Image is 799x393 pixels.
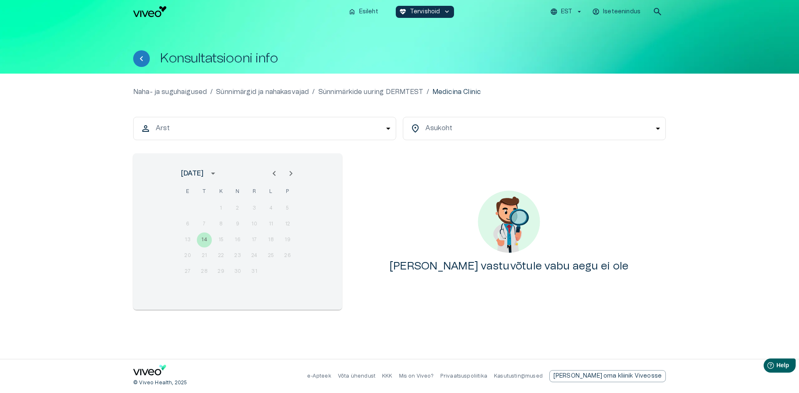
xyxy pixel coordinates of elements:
[133,87,207,97] a: Naha- ja suguhaigused
[213,183,228,200] span: kolmapäev
[133,50,150,67] button: Tagasi
[230,183,245,200] span: neljapäev
[210,87,213,97] p: /
[133,6,166,17] img: Viveo logo
[432,87,481,97] p: Medicina Clinic
[549,370,666,382] a: Send email to partnership request to viveo
[382,373,392,378] a: KKK
[307,373,331,378] a: e-Apteek
[553,372,662,381] p: [PERSON_NAME] oma kliinik Viveosse
[180,183,195,200] span: esmaspäev
[396,6,454,18] button: ecg_heartTervishoidkeyboard_arrow_down
[133,379,187,386] p: © Viveo Health, 2025
[561,7,572,16] p: EST
[133,365,166,378] a: Navigate to home page
[312,87,315,97] p: /
[399,373,434,380] p: Mis on Viveo?
[549,370,666,382] div: [PERSON_NAME] oma kliinik Viveosse
[197,183,212,200] span: teisipäev
[390,260,629,273] h4: [PERSON_NAME] vastuvõtule vabu aegu ei ole
[348,8,356,15] span: home
[734,355,799,378] iframe: Help widget launcher
[359,7,378,16] p: Esileht
[247,183,262,200] span: reede
[478,190,540,253] img: No content
[206,166,220,180] button: calendar view is open, switch to year view
[443,8,451,15] span: keyboard_arrow_down
[181,168,203,178] div: [DATE]
[494,373,543,378] a: Kasutustingimused
[133,6,342,17] a: Navigate to homepage
[216,87,309,97] a: Sünnimärgid ja nahakasvajad
[280,183,295,200] span: pühapäev
[603,7,640,16] p: Iseteenindus
[141,124,151,133] span: person
[427,87,429,97] p: /
[410,7,440,16] p: Tervishoid
[283,165,299,182] button: Next month
[410,124,420,133] span: location_on
[338,373,375,380] p: Võta ühendust
[399,8,407,15] span: ecg_heart
[649,3,666,20] button: open search modal
[591,6,643,18] button: Iseteenindus
[440,373,487,378] a: Privaatsuspoliitika
[653,7,663,17] span: search
[345,6,382,18] button: homeEsileht
[160,51,278,66] h1: Konsultatsiooni info
[318,87,423,97] a: Sünnimärkide uuring DERMTEST
[263,183,278,200] span: laupäev
[549,6,584,18] button: EST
